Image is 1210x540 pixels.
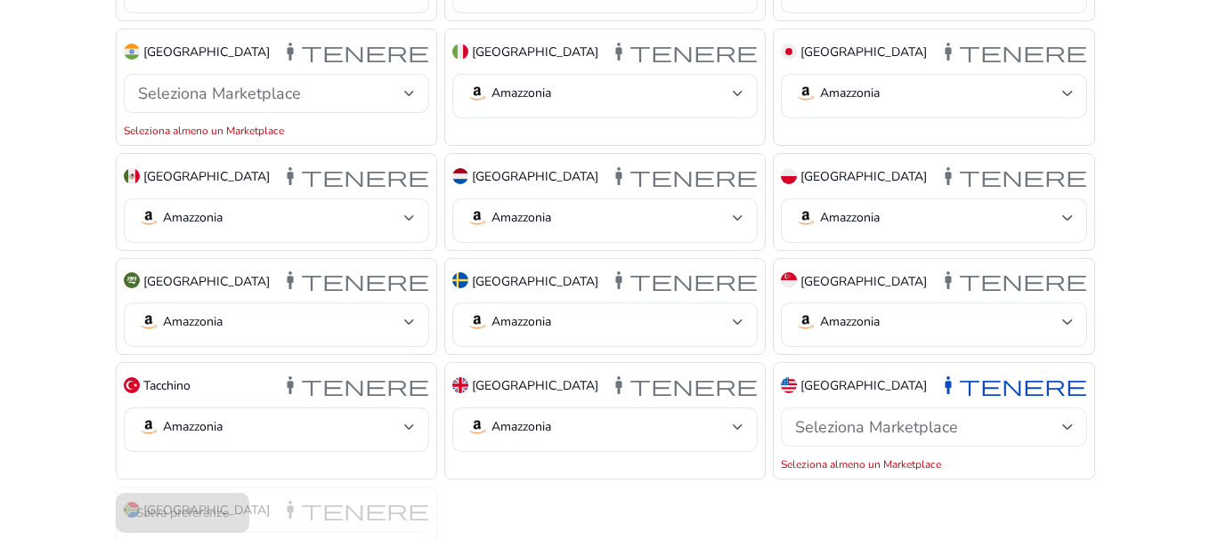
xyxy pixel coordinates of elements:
img: pl.svg [781,168,797,184]
img: uk.svg [452,377,468,393]
font: [GEOGRAPHIC_DATA] [472,273,598,290]
font: Amazzonia [820,85,880,101]
img: amazon.svg [138,416,159,438]
img: sg.svg [781,272,797,288]
img: jp.svg [781,44,797,60]
font: Amazzonia [820,209,880,226]
img: amazon.svg [138,207,159,229]
font: Amazzonia [163,209,223,226]
font: Seleziona Marketplace [795,416,958,438]
font: Amazzonia [491,313,551,330]
font: Seleziona almeno un Marketplace [124,124,284,138]
font: Mantenere [280,373,429,398]
font: Mantenere [608,268,758,293]
font: [GEOGRAPHIC_DATA] [472,168,598,185]
font: [GEOGRAPHIC_DATA] [800,273,927,290]
font: [GEOGRAPHIC_DATA] [143,44,270,60]
font: Mantenere [938,268,1087,293]
font: Seleziona Marketplace [138,83,301,104]
font: Amazzonia [491,85,551,101]
img: amazon.svg [795,83,816,104]
font: Mantenere [280,39,429,64]
font: Amazzonia [491,418,551,435]
img: us.svg [781,377,797,393]
font: Mantenere [280,268,429,293]
img: amazon.svg [467,207,488,229]
font: [GEOGRAPHIC_DATA] [800,377,927,394]
font: Mantenere [608,373,758,398]
font: [GEOGRAPHIC_DATA] [800,44,927,60]
img: sa.svg [124,272,140,288]
img: amazon.svg [795,311,816,333]
font: Mantenere [608,39,758,64]
font: Mantenere [280,164,429,189]
img: amazon.svg [467,83,488,104]
img: amazon.svg [467,416,488,438]
img: amazon.svg [467,311,488,333]
img: nl.svg [452,168,468,184]
img: amazon.svg [795,207,816,229]
font: [GEOGRAPHIC_DATA] [472,377,598,394]
img: se.svg [452,272,468,288]
font: [GEOGRAPHIC_DATA] [472,44,598,60]
font: Amazzonia [491,209,551,226]
font: Seleziona almeno un Marketplace [781,457,941,471]
img: mx.svg [124,168,140,184]
img: amazon.svg [138,311,159,333]
img: it.svg [452,44,468,60]
font: [GEOGRAPHIC_DATA] [800,168,927,185]
font: Amazzonia [820,313,880,330]
font: Amazzonia [163,313,223,330]
font: Mantenere [938,373,1087,398]
img: tr.svg [124,377,140,393]
font: Mantenere [938,164,1087,189]
font: Mantenere [608,164,758,189]
font: [GEOGRAPHIC_DATA] [143,168,270,185]
font: [GEOGRAPHIC_DATA] [143,273,270,290]
font: Amazzonia [163,418,223,435]
img: in.svg [124,44,140,60]
font: Mantenere [938,39,1087,64]
font: Tacchino [143,377,191,394]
